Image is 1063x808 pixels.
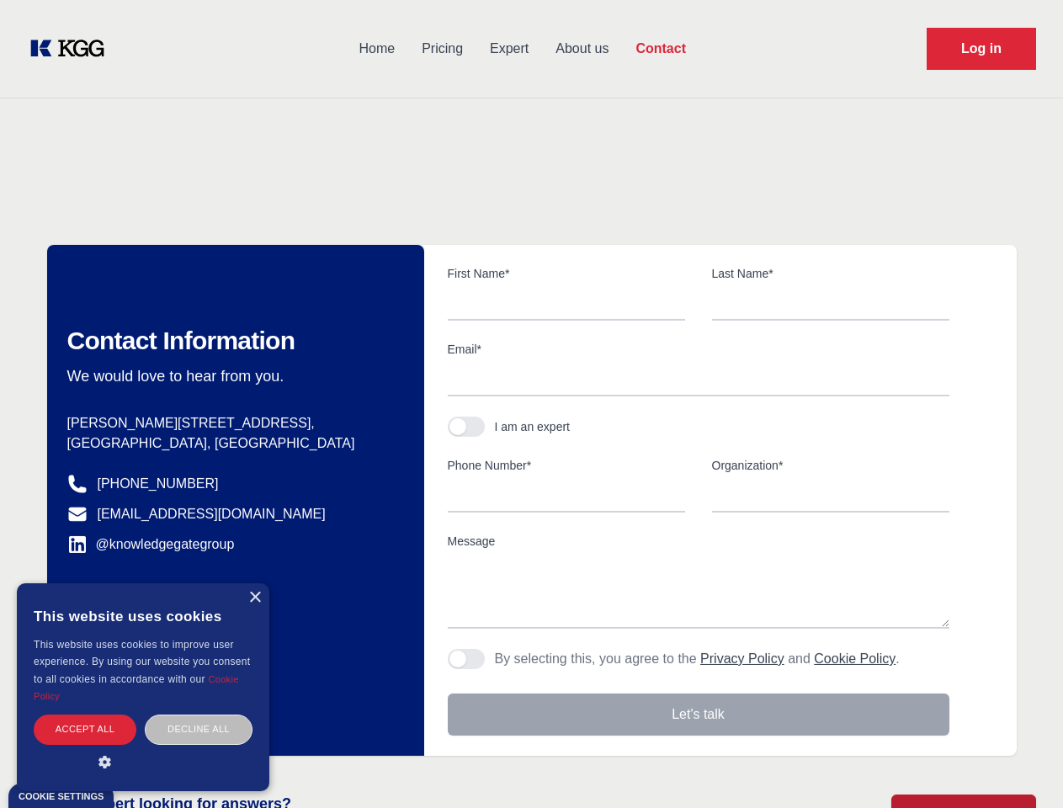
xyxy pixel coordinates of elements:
[927,28,1036,70] a: Request Demo
[67,534,235,555] a: @knowledgegategroup
[34,674,239,701] a: Cookie Policy
[476,27,542,71] a: Expert
[67,413,397,433] p: [PERSON_NAME][STREET_ADDRESS],
[67,433,397,454] p: [GEOGRAPHIC_DATA], [GEOGRAPHIC_DATA]
[814,651,896,666] a: Cookie Policy
[622,27,699,71] a: Contact
[34,639,250,685] span: This website uses cookies to improve user experience. By using our website you consent to all coo...
[34,715,136,744] div: Accept all
[98,504,326,524] a: [EMAIL_ADDRESS][DOMAIN_NAME]
[248,592,261,604] div: Close
[542,27,622,71] a: About us
[19,792,104,801] div: Cookie settings
[495,649,900,669] p: By selecting this, you agree to the and .
[98,474,219,494] a: [PHONE_NUMBER]
[712,457,949,474] label: Organization*
[979,727,1063,808] iframe: Chat Widget
[495,418,571,435] div: I am an expert
[448,457,685,474] label: Phone Number*
[27,35,118,62] a: KOL Knowledge Platform: Talk to Key External Experts (KEE)
[345,27,408,71] a: Home
[448,533,949,550] label: Message
[145,715,252,744] div: Decline all
[408,27,476,71] a: Pricing
[34,596,252,636] div: This website uses cookies
[712,265,949,282] label: Last Name*
[700,651,784,666] a: Privacy Policy
[67,366,397,386] p: We would love to hear from you.
[67,326,397,356] h2: Contact Information
[448,341,949,358] label: Email*
[448,265,685,282] label: First Name*
[448,694,949,736] button: Let's talk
